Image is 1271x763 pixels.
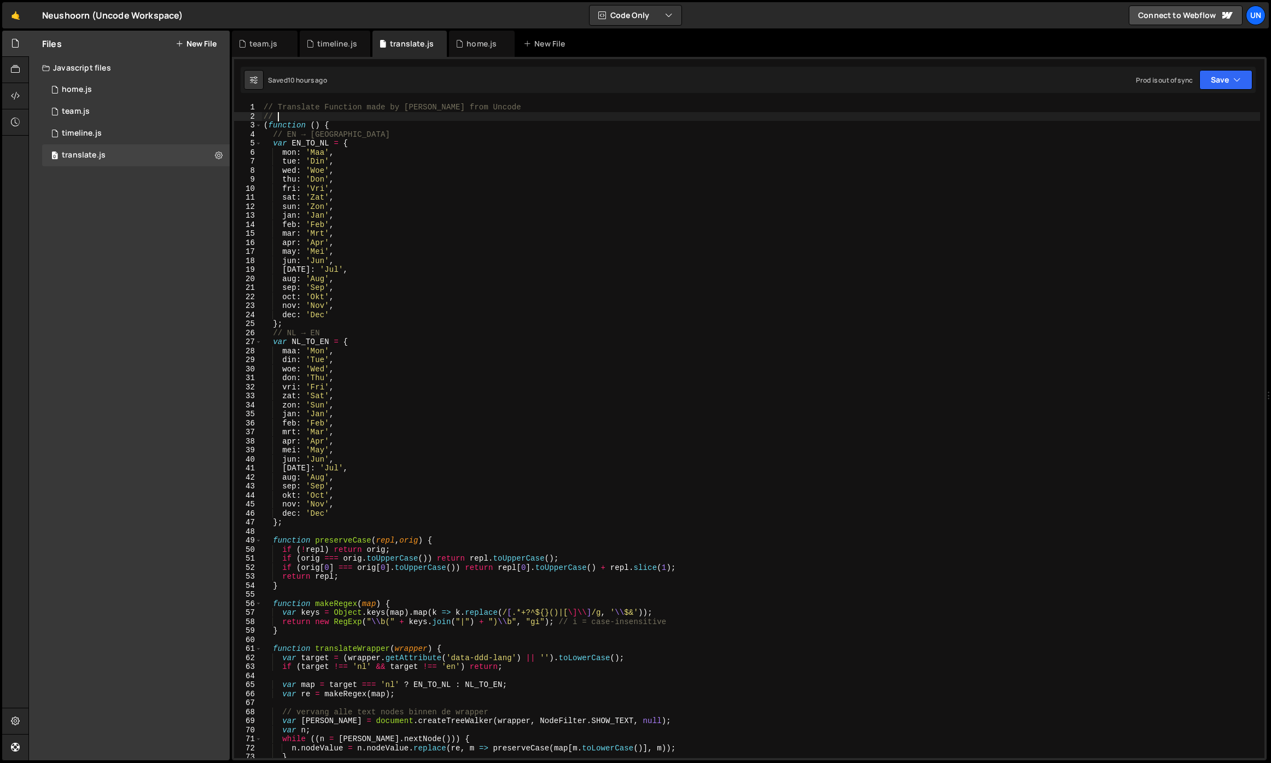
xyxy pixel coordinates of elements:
div: 39 [234,446,262,455]
div: 49 [234,536,262,545]
div: team.js [249,38,277,49]
div: 30 [234,365,262,374]
div: 57 [234,608,262,618]
div: timeline.js [317,38,357,49]
div: 16 [234,238,262,248]
div: Prod is out of sync [1136,75,1193,85]
div: 46 [234,509,262,519]
div: 67 [234,698,262,708]
div: Javascript files [29,57,230,79]
div: 33 [234,392,262,401]
div: 9 [234,175,262,184]
div: 15 [234,229,262,238]
div: 38 [234,437,262,446]
div: 10 hours ago [288,75,327,85]
div: 5 [234,139,262,148]
div: 13 [234,211,262,220]
div: 7 [234,157,262,166]
div: 65 [234,680,262,690]
div: 34 [234,401,262,410]
div: home.js [467,38,497,49]
div: 15645/45614.js [42,144,230,166]
div: 50 [234,545,262,555]
div: Saved [268,75,327,85]
div: 73 [234,753,262,762]
div: 26 [234,329,262,338]
div: 20 [234,275,262,284]
div: 35 [234,410,262,419]
div: Neushoorn (Uncode Workspace) [42,9,183,22]
div: 8 [234,166,262,176]
div: 28 [234,347,262,356]
div: team.js [62,107,90,117]
div: 15645/45759.js [42,123,230,144]
div: 40 [234,455,262,464]
div: 21 [234,283,262,293]
button: Code Only [590,5,681,25]
div: New File [523,38,569,49]
div: 60 [234,636,262,645]
div: 70 [234,726,262,735]
div: 55 [234,590,262,599]
div: 36 [234,419,262,428]
div: 24 [234,311,262,320]
div: 71 [234,735,262,744]
div: 22 [234,293,262,302]
div: 27 [234,337,262,347]
div: 19 [234,265,262,275]
div: 23 [234,301,262,311]
div: 15645/42760.js [42,79,230,101]
div: 29 [234,356,262,365]
div: translate.js [62,150,106,160]
div: 11 [234,193,262,202]
div: 17 [234,247,262,257]
div: 4 [234,130,262,139]
button: New File [176,39,217,48]
a: 🤙 [2,2,29,28]
div: 48 [234,527,262,537]
div: 12 [234,202,262,212]
div: 58 [234,618,262,627]
div: 56 [234,599,262,609]
div: home.js [62,85,92,95]
div: 63 [234,662,262,672]
div: 45 [234,500,262,509]
div: 2 [234,112,262,121]
div: 25 [234,319,262,329]
div: 31 [234,374,262,383]
div: 69 [234,717,262,726]
h2: Files [42,38,62,50]
div: 1 [234,103,262,112]
div: 72 [234,744,262,753]
div: 62 [234,654,262,663]
div: 53 [234,572,262,581]
div: 32 [234,383,262,392]
span: 0 [51,152,58,161]
div: 3 [234,121,262,130]
div: 37 [234,428,262,437]
div: 42 [234,473,262,482]
div: 54 [234,581,262,591]
div: 6 [234,148,262,158]
div: translate.js [390,38,434,49]
div: timeline.js [62,129,102,138]
div: 18 [234,257,262,266]
button: Save [1199,70,1252,90]
a: Connect to Webflow [1129,5,1243,25]
div: 52 [234,563,262,573]
div: 41 [234,464,262,473]
div: 43 [234,482,262,491]
div: 68 [234,708,262,717]
div: 15645/44134.js [42,101,230,123]
div: 59 [234,626,262,636]
div: 14 [234,220,262,230]
div: 47 [234,518,262,527]
div: 44 [234,491,262,500]
div: 61 [234,644,262,654]
a: Un [1246,5,1266,25]
div: 64 [234,672,262,681]
div: 66 [234,690,262,699]
div: 51 [234,554,262,563]
div: 10 [234,184,262,194]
